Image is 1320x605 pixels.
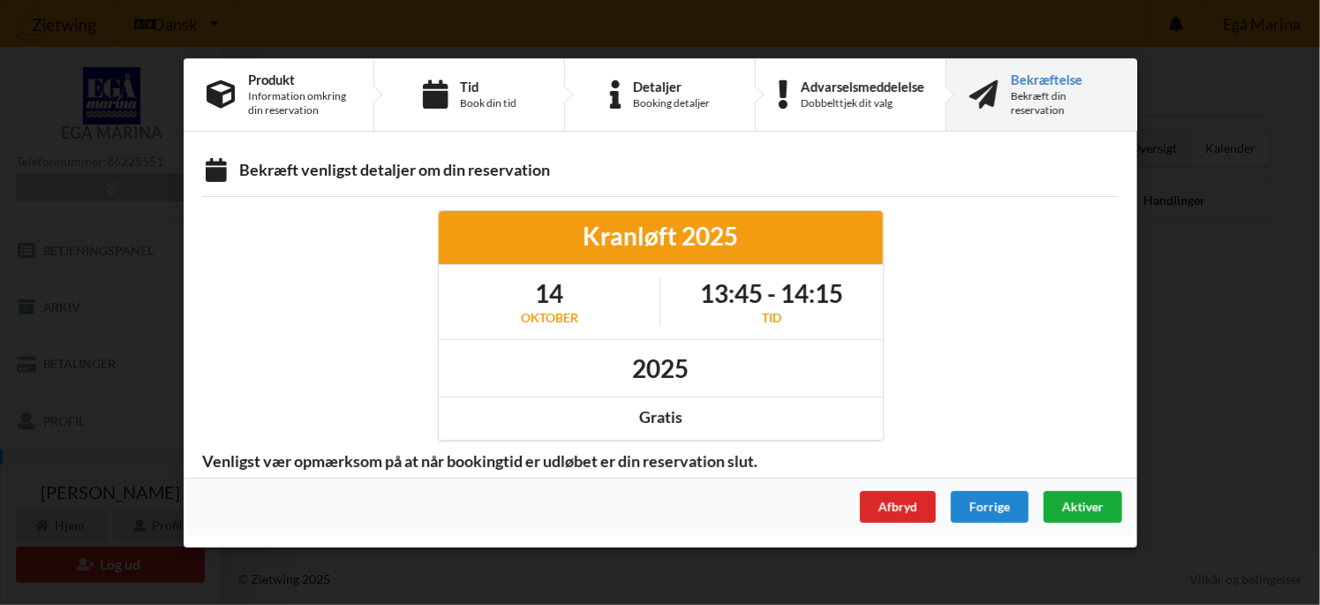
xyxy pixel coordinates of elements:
[633,95,710,110] div: Booking detaljer
[950,490,1028,522] div: Forrige
[520,309,577,327] div: oktober
[190,450,770,471] span: Venligst vær opmærksom på at når bookingtid er udløbet er din reservation slut.
[248,72,351,86] div: Produkt
[459,95,516,110] div: Book din tid
[520,277,577,309] h1: 14
[699,309,842,327] div: Tid
[459,79,516,93] div: Tid
[632,352,689,383] h1: 2025
[248,88,351,117] div: Information omkring din reservation
[202,160,1119,184] div: Bekræft venligst detaljer om din reservation
[450,407,870,427] div: Gratis
[699,277,842,309] h1: 13:45 - 14:15
[633,79,710,93] div: Detaljer
[1061,498,1103,513] span: Aktiver
[1011,88,1114,117] div: Bekræft din reservation
[1011,72,1114,86] div: Bekræftelse
[859,490,935,522] div: Afbryd
[800,95,924,110] div: Dobbelttjek dit valg
[800,79,924,93] div: Advarselsmeddelelse
[450,220,870,252] div: Kranløft 2025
